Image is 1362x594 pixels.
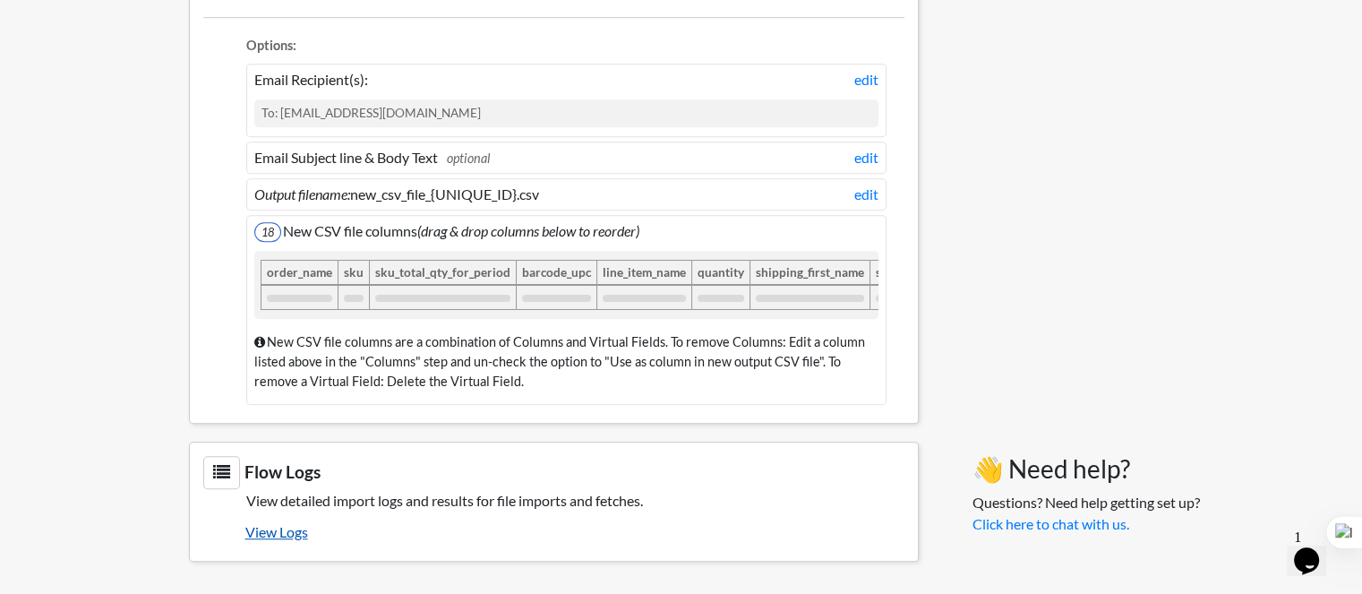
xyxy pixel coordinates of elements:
h3: 👋 Need help? [972,454,1200,485]
div: barcode_upc [516,260,597,285]
h3: Flow Logs [203,456,904,489]
i: Output filename: [254,185,350,202]
a: edit [854,147,878,168]
div: sku_total_qty_for_period [369,260,517,285]
span: 18 [254,222,281,242]
li: Email Recipient(s): [246,64,887,136]
p: Questions? Need help getting set up? [972,492,1200,535]
a: View Logs [245,517,904,547]
div: To: [EMAIL_ADDRESS][DOMAIN_NAME] [254,99,878,126]
div: shipping_first_name [750,260,870,285]
a: edit [854,69,878,90]
div: sku [338,260,370,285]
li: Email Subject line & Body Text [246,142,887,174]
div: shipping_last_name [869,260,988,285]
li: Options: [246,36,887,60]
div: order_name [261,260,338,285]
a: Click here to chat with us. [972,515,1129,532]
li: new_csv_file_{UNIQUE_ID}.csv [246,178,887,211]
div: New CSV file columns are a combination of Columns and Virtual Fields. To remove Columns: Edit a c... [254,323,878,400]
div: line_item_name [596,260,692,285]
a: edit [854,184,878,205]
div: quantity [691,260,750,285]
iframe: chat widget [1287,522,1344,576]
span: optional [447,151,490,166]
li: New CSV file columns [246,215,887,406]
i: (drag & drop columns below to reorder) [417,222,639,239]
h5: View detailed import logs and results for file imports and fetches. [203,492,904,509]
